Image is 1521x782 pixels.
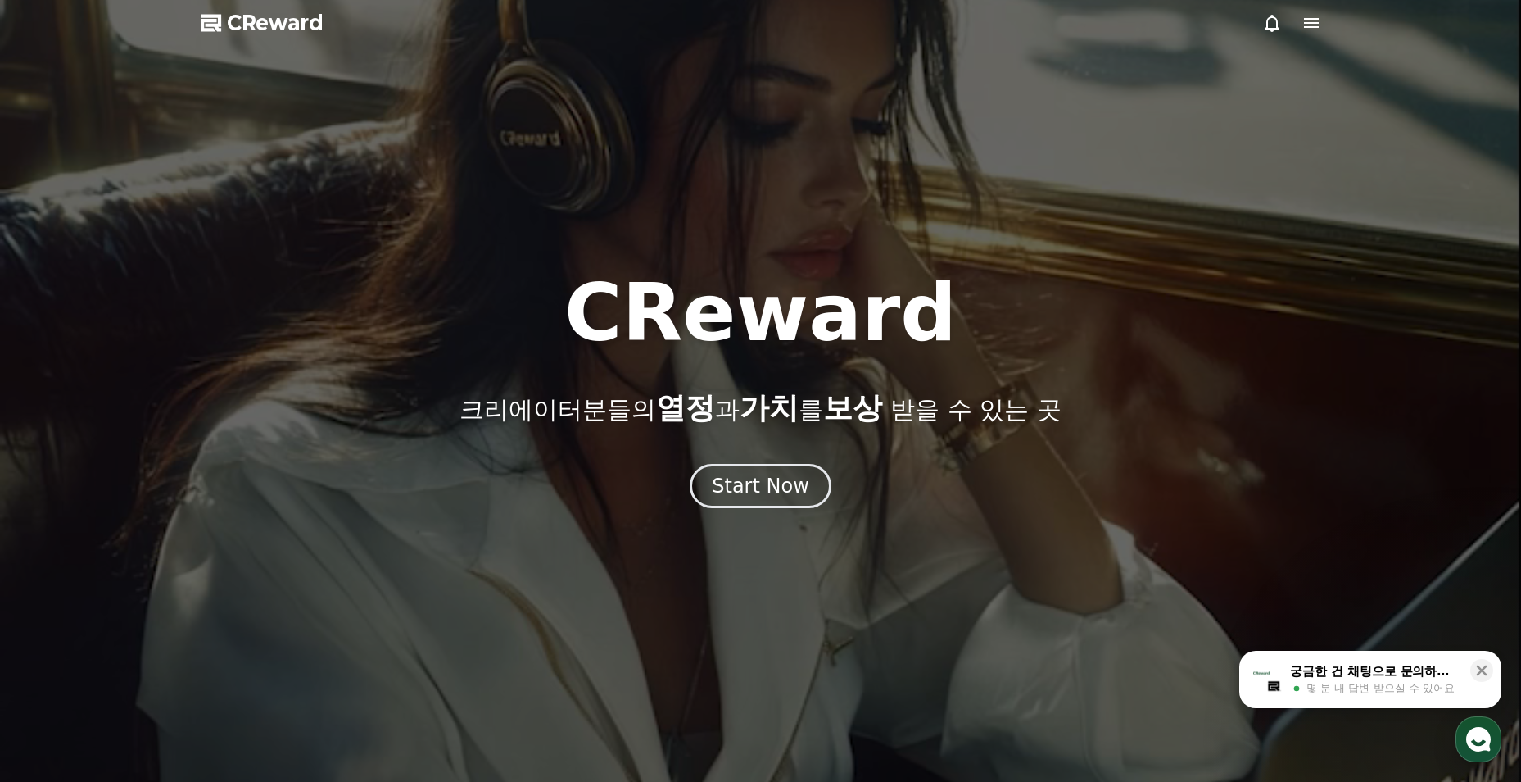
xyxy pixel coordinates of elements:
a: Start Now [690,480,831,496]
span: 열정 [656,391,715,425]
button: Start Now [690,464,831,508]
span: 가치 [740,391,799,425]
h1: CReward [564,274,957,352]
span: CReward [227,10,324,36]
span: 보상 [823,391,882,425]
p: 크리에이터분들의 과 를 받을 수 있는 곳 [459,392,1061,425]
a: CReward [201,10,324,36]
div: Start Now [712,473,809,499]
